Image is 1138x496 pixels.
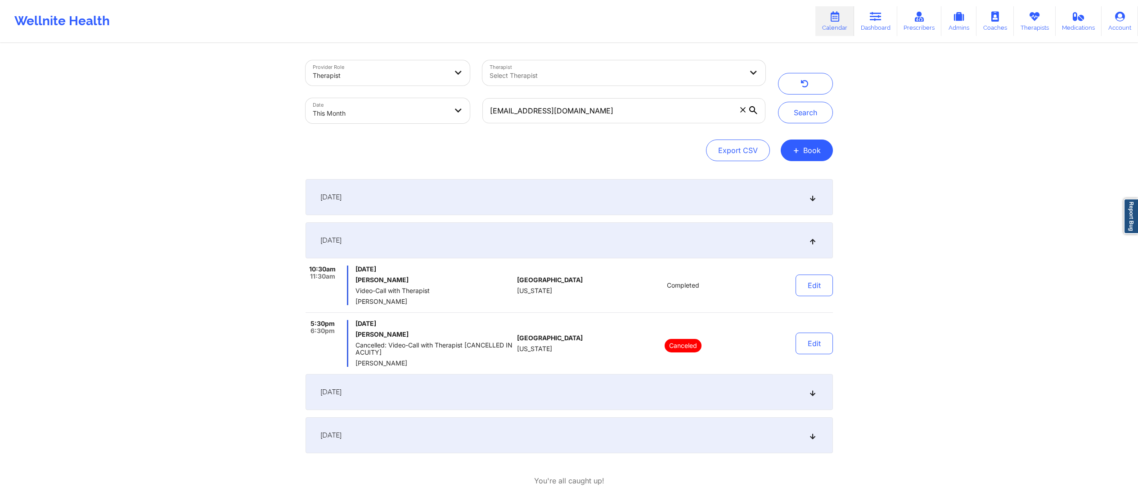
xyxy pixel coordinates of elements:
a: Medications [1056,6,1102,36]
a: Dashboard [854,6,897,36]
input: Search by patient email [482,98,765,123]
a: Admins [941,6,976,36]
span: 6:30pm [310,327,335,334]
div: This Month [313,104,448,123]
span: [PERSON_NAME] [355,298,513,305]
span: [GEOGRAPHIC_DATA] [517,334,583,342]
span: Completed [667,282,699,289]
span: + [793,148,800,153]
span: [GEOGRAPHIC_DATA] [517,276,583,284]
a: Prescribers [897,6,942,36]
p: Canceled [665,339,702,352]
span: 11:30am [310,273,335,280]
button: Edit [796,333,833,354]
a: Calendar [815,6,854,36]
button: Search [778,102,833,123]
span: [DATE] [355,320,513,327]
span: Cancelled: Video-Call with Therapist [CANCELLED IN ACUITY] [355,342,513,356]
span: [US_STATE] [517,287,552,294]
div: Therapist [313,66,448,86]
a: Account [1102,6,1138,36]
span: [DATE] [320,431,342,440]
a: Report Bug [1124,198,1138,234]
span: [DATE] [320,388,342,397]
h6: [PERSON_NAME] [355,276,513,284]
a: Therapists [1014,6,1056,36]
span: [DATE] [320,236,342,245]
span: [DATE] [355,266,513,273]
button: +Book [781,140,833,161]
h6: [PERSON_NAME] [355,331,513,338]
span: [PERSON_NAME] [355,360,513,367]
button: Edit [796,275,833,296]
a: Coaches [976,6,1014,36]
span: 5:30pm [310,320,335,327]
span: 10:30am [309,266,336,273]
span: [US_STATE] [517,345,552,352]
span: [DATE] [320,193,342,202]
p: You're all caught up! [534,476,604,486]
button: Export CSV [706,140,770,161]
span: Video-Call with Therapist [355,287,513,294]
